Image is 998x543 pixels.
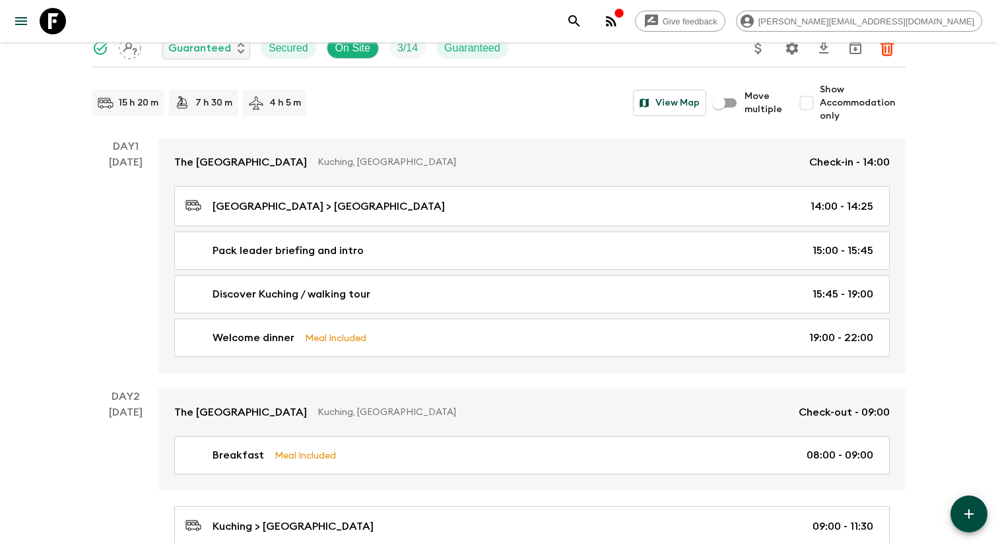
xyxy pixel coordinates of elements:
[213,243,364,259] p: Pack leader briefing and intro
[92,139,158,154] p: Day 1
[261,38,316,59] div: Secured
[119,41,141,51] span: Assign pack leader
[92,389,158,404] p: Day 2
[275,448,336,463] p: Meal Included
[119,96,158,110] p: 15 h 20 m
[813,519,873,534] p: 09:00 - 11:30
[174,154,307,170] p: The [GEOGRAPHIC_DATA]
[174,232,890,270] a: Pack leader briefing and intro15:00 - 15:45
[317,406,788,419] p: Kuching, [GEOGRAPHIC_DATA]
[327,38,379,59] div: On Site
[168,40,231,56] p: Guaranteed
[174,186,890,226] a: [GEOGRAPHIC_DATA] > [GEOGRAPHIC_DATA]14:00 - 14:25
[779,35,805,61] button: Settings
[807,447,873,463] p: 08:00 - 09:00
[813,243,873,259] p: 15:00 - 15:45
[397,40,418,56] p: 3 / 14
[92,40,108,56] svg: Synced Successfully
[809,154,890,170] p: Check-in - 14:00
[213,199,445,214] p: [GEOGRAPHIC_DATA] > [GEOGRAPHIC_DATA]
[655,16,725,26] span: Give feedback
[444,40,500,56] p: Guaranteed
[158,139,906,186] a: The [GEOGRAPHIC_DATA]Kuching, [GEOGRAPHIC_DATA]Check-in - 14:00
[811,199,873,214] p: 14:00 - 14:25
[820,83,906,123] span: Show Accommodation only
[811,35,837,61] button: Download CSV
[799,404,890,420] p: Check-out - 09:00
[213,519,374,534] p: Kuching > [GEOGRAPHIC_DATA]
[195,96,232,110] p: 7 h 30 m
[842,35,869,61] button: Archive (Completed, Cancelled or Unsynced Departures only)
[389,38,426,59] div: Trip Fill
[269,40,308,56] p: Secured
[635,11,725,32] a: Give feedback
[561,8,587,34] button: search adventures
[335,40,370,56] p: On Site
[213,447,264,463] p: Breakfast
[874,35,900,61] button: Delete
[213,330,294,346] p: Welcome dinner
[158,389,906,436] a: The [GEOGRAPHIC_DATA]Kuching, [GEOGRAPHIC_DATA]Check-out - 09:00
[174,404,307,420] p: The [GEOGRAPHIC_DATA]
[8,8,34,34] button: menu
[745,35,772,61] button: Update Price, Early Bird Discount and Costs
[174,436,890,474] a: BreakfastMeal Included08:00 - 09:00
[174,319,890,357] a: Welcome dinnerMeal Included19:00 - 22:00
[633,90,706,116] button: View Map
[269,96,301,110] p: 4 h 5 m
[745,90,783,116] span: Move multiple
[109,154,143,373] div: [DATE]
[174,275,890,313] a: Discover Kuching / walking tour15:45 - 19:00
[317,156,799,169] p: Kuching, [GEOGRAPHIC_DATA]
[213,286,370,302] p: Discover Kuching / walking tour
[813,286,873,302] p: 15:45 - 19:00
[809,330,873,346] p: 19:00 - 22:00
[751,16,981,26] span: [PERSON_NAME][EMAIL_ADDRESS][DOMAIN_NAME]
[736,11,982,32] div: [PERSON_NAME][EMAIL_ADDRESS][DOMAIN_NAME]
[305,331,366,345] p: Meal Included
